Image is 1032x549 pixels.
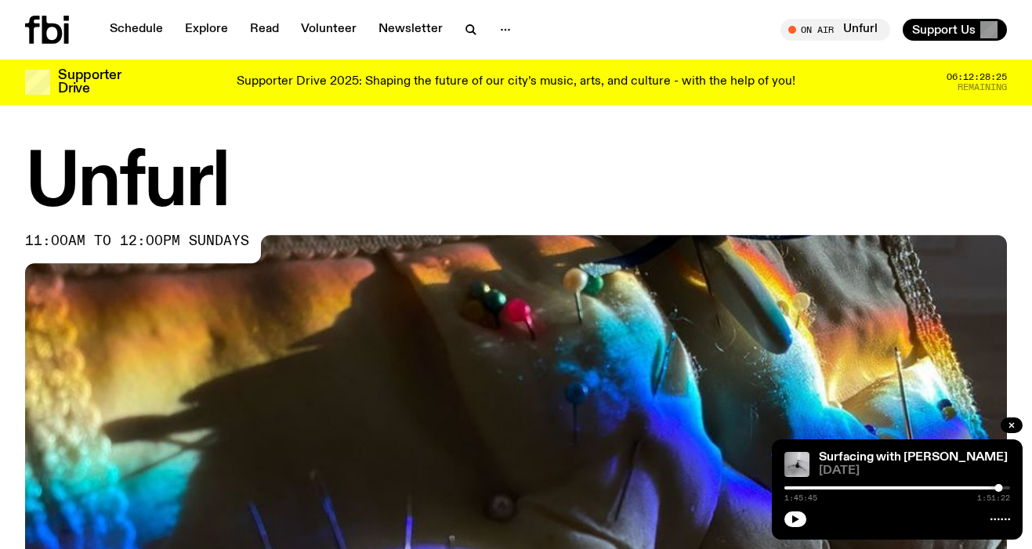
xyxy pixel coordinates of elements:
a: Volunteer [291,19,366,41]
a: Newsletter [369,19,452,41]
span: 11:00am to 12:00pm sundays [25,235,249,247]
h3: Supporter Drive [58,69,121,96]
a: Read [241,19,288,41]
span: [DATE] [819,465,1010,477]
h1: Unfurl [25,149,1007,219]
p: Supporter Drive 2025: Shaping the future of our city’s music, arts, and culture - with the help o... [237,75,795,89]
span: 1:45:45 [784,494,817,502]
span: Support Us [912,23,976,37]
span: 06:12:28:25 [947,73,1007,81]
button: On AirUnfurl [780,19,890,41]
a: Surfacing with [PERSON_NAME] [819,451,1008,464]
a: Explore [176,19,237,41]
button: Support Us [903,19,1007,41]
span: 1:51:22 [977,494,1010,502]
span: Remaining [958,83,1007,92]
a: Schedule [100,19,172,41]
